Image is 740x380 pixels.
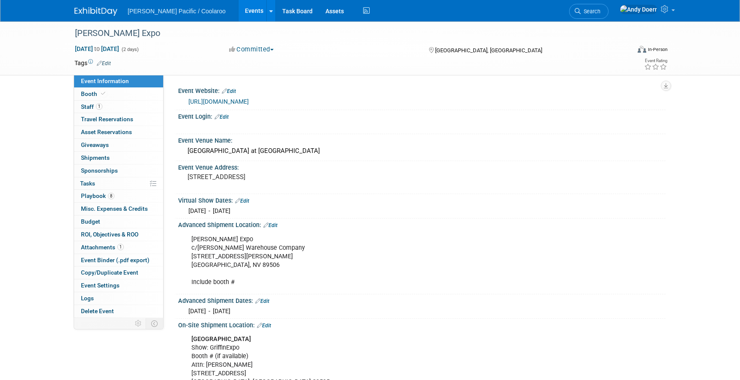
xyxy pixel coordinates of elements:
[74,241,163,254] a: Attachments1
[81,205,148,212] span: Misc. Expenses & Credits
[178,110,665,121] div: Event Login:
[188,207,230,214] span: [DATE] - [DATE]
[81,295,94,302] span: Logs
[81,269,138,276] span: Copy/Duplicate Event
[81,167,118,174] span: Sponsorships
[74,190,163,202] a: Playbook8
[188,98,249,105] a: [URL][DOMAIN_NAME]
[74,165,163,177] a: Sponsorships
[226,45,277,54] button: Committed
[255,298,269,304] a: Edit
[178,319,665,330] div: On-Site Shipment Location:
[188,308,230,314] span: [DATE] - [DATE]
[81,90,107,97] span: Booth
[80,180,95,187] span: Tasks
[74,101,163,113] a: Staff1
[263,222,277,228] a: Edit
[75,7,117,16] img: ExhibitDay
[569,4,609,19] a: Search
[96,103,102,110] span: 1
[178,194,665,205] div: Virtual Show Dates:
[131,318,146,329] td: Personalize Event Tab Strip
[121,47,139,52] span: (2 days)
[185,144,659,158] div: [GEOGRAPHIC_DATA] at [GEOGRAPHIC_DATA]
[108,193,114,199] span: 8
[644,59,667,63] div: Event Rating
[101,91,105,96] i: Booth reservation complete
[74,215,163,228] a: Budget
[178,218,665,230] div: Advanced Shipment Location:
[74,126,163,138] a: Asset Reservations
[74,203,163,215] a: Misc. Expenses & Credits
[81,218,100,225] span: Budget
[178,294,665,305] div: Advanced Shipment Dates:
[128,8,226,15] span: [PERSON_NAME] Pacific / Coolaroo
[178,161,665,172] div: Event Venue Address:
[257,323,271,329] a: Edit
[74,228,163,241] a: ROI, Objectives & ROO
[81,257,149,263] span: Event Binder (.pdf export)
[72,26,617,41] div: [PERSON_NAME] Expo
[638,46,646,53] img: Format-Inperson.png
[81,129,132,135] span: Asset Reservations
[81,231,138,238] span: ROI, Objectives & ROO
[93,45,101,52] span: to
[146,318,164,329] td: Toggle Event Tabs
[81,116,133,123] span: Travel Reservations
[215,114,229,120] a: Edit
[74,292,163,305] a: Logs
[74,305,163,317] a: Delete Event
[81,282,119,289] span: Event Settings
[579,45,668,57] div: Event Format
[191,335,251,343] b: [GEOGRAPHIC_DATA]
[74,139,163,151] a: Giveaways
[185,231,571,291] div: [PERSON_NAME] Expo c/[PERSON_NAME] Warehouse Company [STREET_ADDRESS][PERSON_NAME] [GEOGRAPHIC_DA...
[81,141,109,148] span: Giveaways
[74,88,163,100] a: Booth
[81,308,114,314] span: Delete Event
[74,75,163,87] a: Event Information
[81,192,114,199] span: Playbook
[178,84,665,96] div: Event Website:
[74,266,163,279] a: Copy/Duplicate Event
[97,60,111,66] a: Edit
[435,47,542,54] span: [GEOGRAPHIC_DATA], [GEOGRAPHIC_DATA]
[581,8,600,15] span: Search
[647,46,668,53] div: In-Person
[620,5,657,14] img: Andy Doerr
[178,134,665,145] div: Event Venue Name:
[235,198,249,204] a: Edit
[75,59,111,67] td: Tags
[81,244,124,251] span: Attachments
[188,173,372,181] pre: [STREET_ADDRESS]
[74,254,163,266] a: Event Binder (.pdf export)
[222,88,236,94] a: Edit
[81,154,110,161] span: Shipments
[75,45,119,53] span: [DATE] [DATE]
[81,78,129,84] span: Event Information
[117,244,124,250] span: 1
[74,177,163,190] a: Tasks
[74,152,163,164] a: Shipments
[74,113,163,126] a: Travel Reservations
[74,279,163,292] a: Event Settings
[81,103,102,110] span: Staff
